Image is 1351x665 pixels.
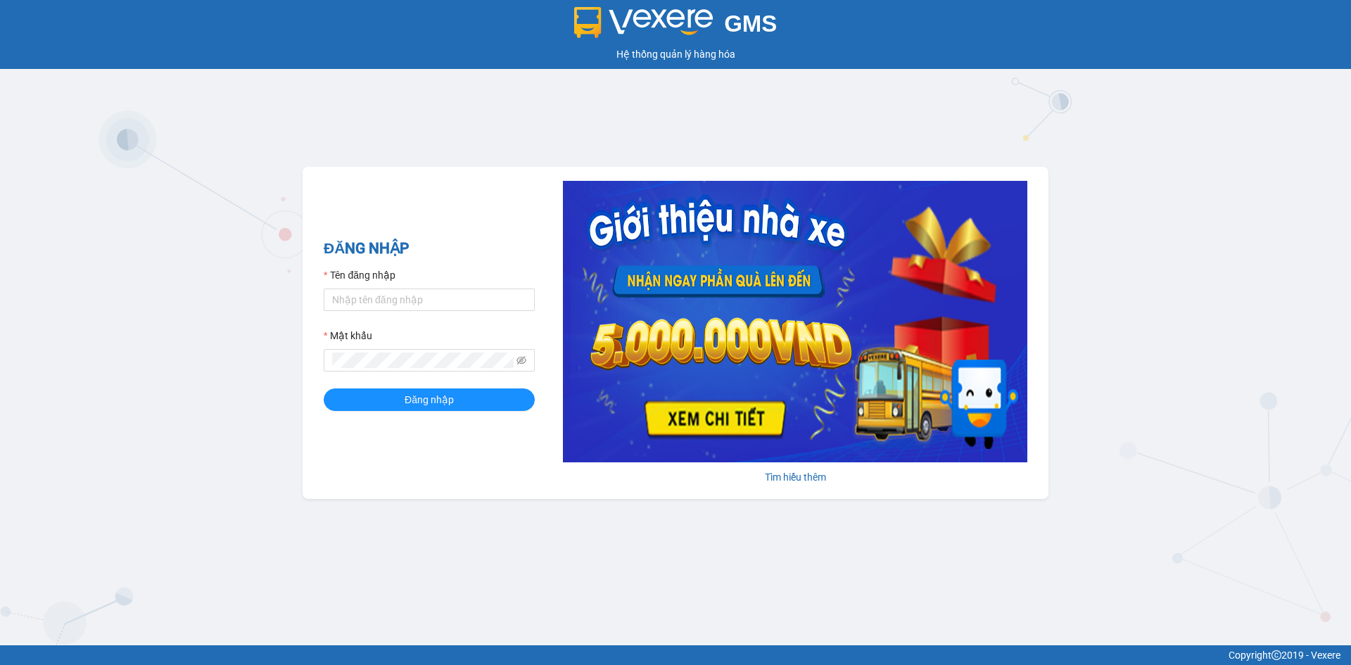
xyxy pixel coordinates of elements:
button: Đăng nhập [324,388,535,411]
label: Tên đăng nhập [324,267,395,283]
div: Hệ thống quản lý hàng hóa [4,46,1347,62]
img: banner-0 [563,181,1027,462]
img: logo 2 [574,7,713,38]
span: Đăng nhập [405,392,454,407]
input: Tên đăng nhập [324,289,535,311]
h2: ĐĂNG NHẬP [324,237,535,260]
input: Mật khẩu [332,353,514,368]
div: Tìm hiểu thêm [563,469,1027,485]
a: GMS [574,21,778,32]
span: copyright [1271,650,1281,660]
span: GMS [724,11,777,37]
label: Mật khẩu [324,328,372,343]
div: Copyright 2019 - Vexere [11,647,1340,663]
span: eye-invisible [516,355,526,365]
